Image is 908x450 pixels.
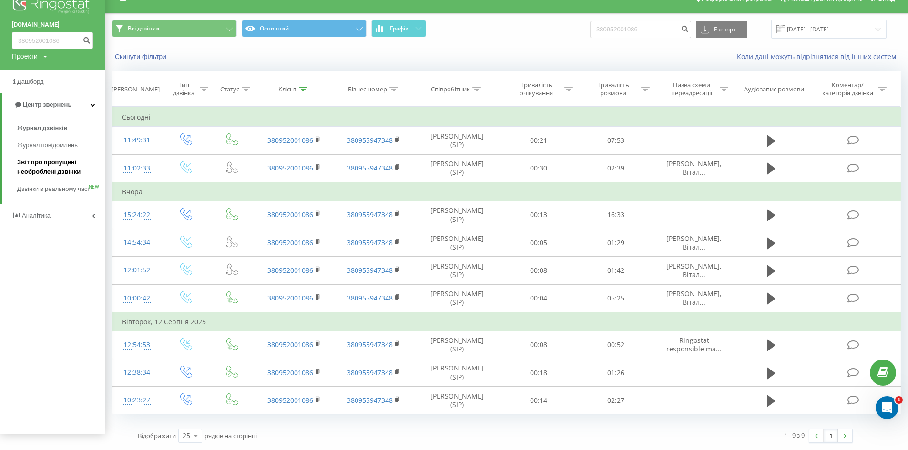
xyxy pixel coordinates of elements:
div: Назва схеми переадресації [666,81,717,97]
a: 380952001086 [267,293,313,302]
a: 380955947348 [347,293,393,302]
a: 380952001086 [267,210,313,219]
a: Центр звернень [2,93,105,116]
td: 00:05 [500,229,577,257]
iframe: Intercom live chat [876,396,898,419]
button: Графік [371,20,426,37]
div: 12:38:34 [122,363,152,382]
div: Тривалість очікування [511,81,562,97]
td: Вчора [112,182,901,201]
div: Клієнт [278,85,296,93]
a: 380955947348 [347,368,393,377]
div: Коментар/категорія дзвінка [820,81,876,97]
a: 380955947348 [347,266,393,275]
a: Журнал повідомлень [17,137,105,154]
a: Журнал дзвінків [17,120,105,137]
span: Журнал дзвінків [17,123,68,133]
td: [PERSON_NAME] (SIP) [414,257,500,284]
button: Експорт [696,21,747,38]
td: 01:29 [577,229,654,257]
td: 00:18 [500,359,577,387]
a: 380952001086 [267,396,313,405]
td: [PERSON_NAME] (SIP) [414,359,500,387]
input: Пошук за номером [590,21,691,38]
a: 380955947348 [347,136,393,145]
td: Сьогодні [112,108,901,127]
td: 00:13 [500,201,577,229]
td: 02:39 [577,154,654,182]
div: 10:23:27 [122,391,152,410]
span: Всі дзвінки [128,25,159,32]
span: Журнал повідомлень [17,140,78,150]
div: Статус [220,85,239,93]
td: 07:53 [577,127,654,154]
a: 380955947348 [347,163,393,172]
span: [PERSON_NAME], Вітал... [666,159,722,177]
td: [PERSON_NAME] (SIP) [414,154,500,182]
td: [PERSON_NAME] (SIP) [414,331,500,359]
span: 1 [895,396,903,404]
a: Звіт про пропущені необроблені дзвінки [17,154,105,180]
td: 02:27 [577,387,654,414]
div: 15:24:22 [122,206,152,224]
td: Вівторок, 12 Серпня 2025 [112,312,901,331]
td: 00:04 [500,284,577,312]
span: Графік [390,25,408,32]
div: [PERSON_NAME] [112,85,160,93]
a: 380955947348 [347,396,393,405]
div: 10:00:42 [122,289,152,308]
div: 11:02:33 [122,159,152,178]
td: [PERSON_NAME] (SIP) [414,229,500,257]
td: 00:14 [500,387,577,414]
div: 14:54:34 [122,233,152,252]
div: Проекти [12,51,38,61]
span: рядків на сторінці [204,431,257,440]
div: Аудіозапис розмови [744,85,804,93]
div: 12:01:52 [122,261,152,280]
td: 01:42 [577,257,654,284]
a: [DOMAIN_NAME] [12,20,93,30]
a: 380952001086 [267,340,313,349]
a: Коли дані можуть відрізнятися вiд інших систем [737,52,901,61]
span: Дзвінки в реальному часі [17,184,89,194]
button: Всі дзвінки [112,20,237,37]
div: 1 - 9 з 9 [784,430,805,440]
span: Ringostat responsible ma... [666,336,722,353]
td: 00:21 [500,127,577,154]
a: 380952001086 [267,266,313,275]
td: [PERSON_NAME] (SIP) [414,201,500,229]
span: Дашборд [17,78,44,85]
span: [PERSON_NAME], Вітал... [666,261,722,279]
td: 00:08 [500,331,577,359]
span: [PERSON_NAME], Вітал... [666,234,722,251]
div: Тривалість розмови [588,81,639,97]
td: [PERSON_NAME] (SIP) [414,127,500,154]
td: 00:08 [500,257,577,284]
span: Центр звернень [23,101,71,108]
td: [PERSON_NAME] (SIP) [414,387,500,414]
td: 00:30 [500,154,577,182]
div: Співробітник [431,85,470,93]
a: 380955947348 [347,210,393,219]
a: 380952001086 [267,238,313,247]
input: Пошук за номером [12,32,93,49]
a: Дзвінки в реальному часіNEW [17,180,105,198]
div: 25 [183,431,190,440]
a: 380955947348 [347,340,393,349]
a: 380952001086 [267,163,313,172]
span: [PERSON_NAME], Вітал... [666,289,722,307]
span: Відображати [138,431,176,440]
td: 01:26 [577,359,654,387]
div: 11:49:31 [122,131,152,150]
a: 380955947348 [347,238,393,247]
div: Бізнес номер [348,85,387,93]
div: Тип дзвінка [170,81,197,97]
td: [PERSON_NAME] (SIP) [414,284,500,312]
a: 380952001086 [267,136,313,145]
span: Звіт про пропущені необроблені дзвінки [17,158,100,177]
button: Основний [242,20,367,37]
div: 12:54:53 [122,336,152,354]
td: 00:52 [577,331,654,359]
a: 1 [824,429,838,442]
td: 16:33 [577,201,654,229]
